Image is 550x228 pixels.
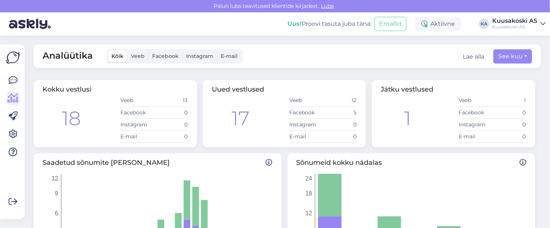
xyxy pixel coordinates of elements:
[463,52,484,61] button: Lae alla
[492,18,537,24] div: Kuusakoski AS
[232,104,249,133] div: 17
[186,53,213,59] span: Instagram
[305,210,312,216] tspan: 12
[62,104,81,133] div: 18
[458,95,492,107] td: Veeb
[6,50,20,65] img: Askly Logo
[120,107,154,118] td: Facebook
[55,210,58,216] tspan: 6
[492,118,526,130] td: 0
[323,95,357,107] td: 12
[479,19,489,29] div: KA
[287,19,371,28] div: Proovi tasuta juba täna:
[43,85,91,93] span: Kokku vestlusi
[492,18,546,30] a: Kuusakoski ASKuusakoski AS
[111,53,123,59] span: Kõik
[492,107,526,118] td: 0
[323,130,357,142] td: 0
[374,17,406,31] button: Emailid
[493,49,532,64] button: See kuu
[405,104,411,133] div: 1
[323,107,357,118] td: 5
[305,175,312,181] tspan: 24
[154,107,188,118] td: 0
[296,158,527,168] span: Sõnumeid kokku nädalas
[323,118,357,130] td: 0
[305,190,312,197] tspan: 18
[492,130,526,142] td: 0
[55,190,58,197] tspan: 9
[458,107,492,118] td: Facebook
[212,85,264,93] span: Uued vestlused
[289,95,323,107] td: Veeb
[43,158,273,168] span: Saadetud sõnumite [PERSON_NAME]
[120,130,154,142] td: E-mail
[154,95,188,107] td: 13
[492,24,537,30] div: Kuusakoski AS
[287,20,302,27] b: Uus!
[154,130,188,142] td: 0
[289,118,323,130] td: Instagram
[43,49,93,64] span: Analüütika
[221,53,238,59] span: E-mail
[492,95,526,107] td: 1
[289,107,323,118] td: Facebook
[51,175,58,181] tspan: 12
[131,53,145,59] span: Veeb
[154,118,188,130] td: 0
[458,130,492,142] td: E-mail
[381,85,433,93] span: Jätku vestlused
[120,118,154,130] td: Instagram
[289,130,323,142] td: E-mail
[415,17,461,31] div: Aktiivne
[319,3,336,9] span: Luba
[458,118,492,130] td: Instagram
[152,53,179,59] span: Facebook
[120,95,154,107] td: Veeb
